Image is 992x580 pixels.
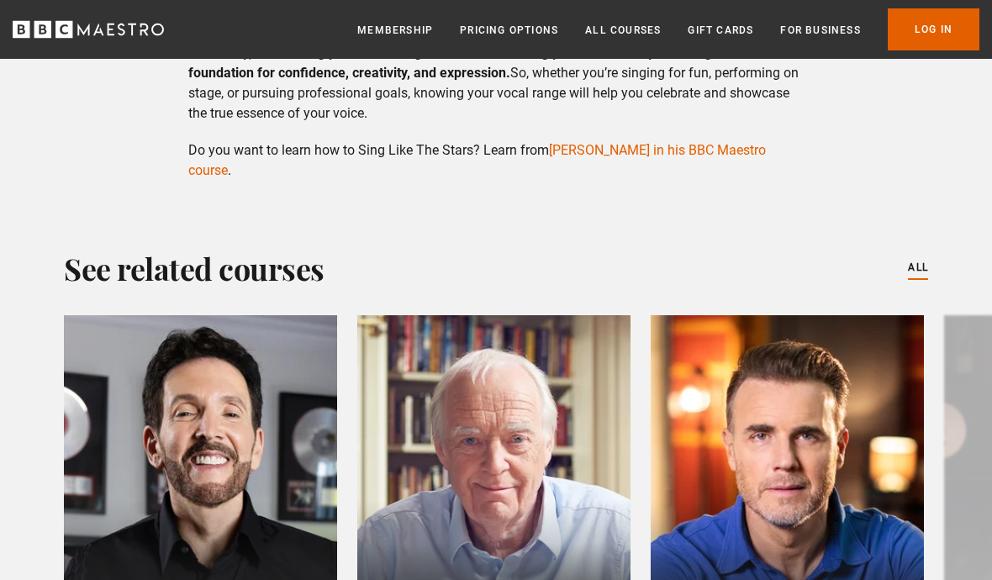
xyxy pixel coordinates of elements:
[188,140,805,181] p: Do you want to learn how to Sing Like The Stars? Learn from .
[908,259,928,277] a: All
[888,8,979,50] a: Log In
[780,22,860,39] a: For business
[585,22,661,39] a: All Courses
[13,17,164,42] svg: BBC Maestro
[688,22,753,39] a: Gift Cards
[188,45,759,81] strong: Ultimately, discovering your vocal range is about embracing your individuality as a singer. It’s ...
[357,8,979,50] nav: Primary
[188,43,805,124] p: So, whether you’re singing for fun, performing on stage, or pursuing professional goals, knowing ...
[460,22,558,39] a: Pricing Options
[64,248,325,288] h2: See related courses
[188,142,766,178] a: [PERSON_NAME] in his BBC Maestro course
[357,22,433,39] a: Membership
